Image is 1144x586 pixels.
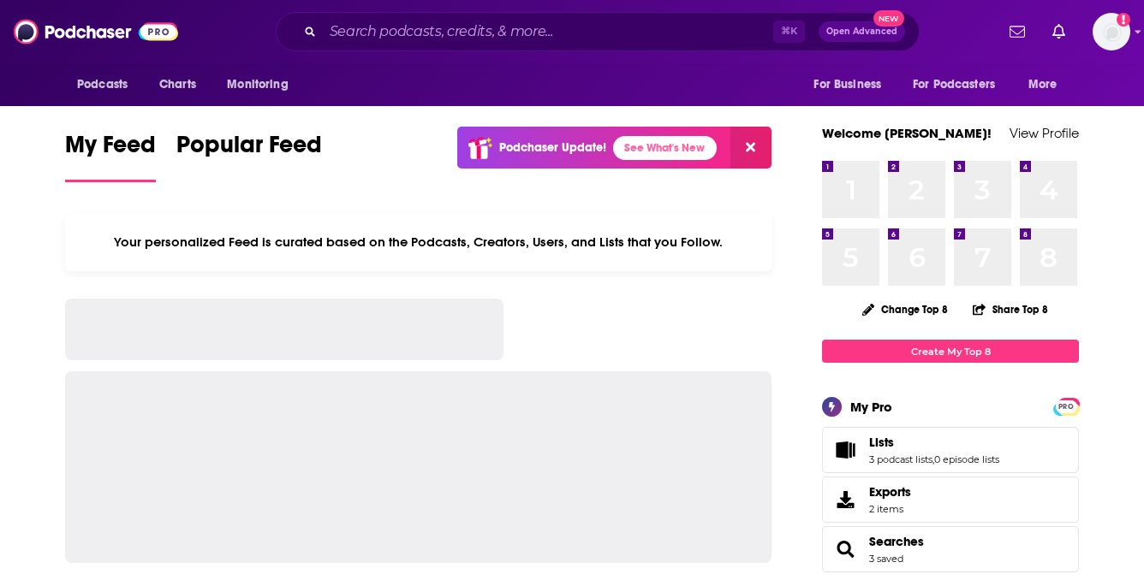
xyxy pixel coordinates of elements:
[869,534,924,549] a: Searches
[1003,17,1032,46] a: Show notifications dropdown
[215,68,310,101] button: open menu
[323,18,773,45] input: Search podcasts, credits, & more...
[1028,73,1058,97] span: More
[1010,125,1079,141] a: View Profile
[65,130,156,182] a: My Feed
[869,553,903,565] a: 3 saved
[972,293,1049,326] button: Share Top 8
[1093,13,1130,50] img: User Profile
[828,438,862,462] a: Lists
[819,21,905,42] button: Open AdvancedNew
[276,12,920,51] div: Search podcasts, credits, & more...
[227,73,288,97] span: Monitoring
[176,130,322,182] a: Popular Feed
[902,68,1020,101] button: open menu
[934,453,999,465] a: 0 episode lists
[913,73,995,97] span: For Podcasters
[822,526,1079,572] span: Searches
[1093,13,1130,50] button: Show profile menu
[613,136,717,160] a: See What's New
[826,27,897,36] span: Open Advanced
[852,299,958,320] button: Change Top 8
[499,140,606,155] p: Podchaser Update!
[869,435,894,450] span: Lists
[1016,68,1079,101] button: open menu
[873,10,904,27] span: New
[822,427,1079,473] span: Lists
[869,435,999,450] a: Lists
[14,15,178,48] img: Podchaser - Follow, Share and Rate Podcasts
[801,68,903,101] button: open menu
[77,73,128,97] span: Podcasts
[869,484,911,500] span: Exports
[822,340,1079,363] a: Create My Top 8
[822,476,1079,523] a: Exports
[813,73,881,97] span: For Business
[1117,13,1130,27] svg: Add a profile image
[773,21,805,43] span: ⌘ K
[65,130,156,169] span: My Feed
[148,68,206,101] a: Charts
[828,488,862,512] span: Exports
[159,73,196,97] span: Charts
[932,453,934,465] span: ,
[850,399,892,415] div: My Pro
[869,503,911,515] span: 2 items
[869,453,932,465] a: 3 podcast lists
[822,125,992,141] a: Welcome [PERSON_NAME]!
[828,537,862,561] a: Searches
[65,68,150,101] button: open menu
[1046,17,1072,46] a: Show notifications dropdown
[1056,400,1076,413] span: PRO
[65,213,772,271] div: Your personalized Feed is curated based on the Podcasts, Creators, Users, and Lists that you Follow.
[176,130,322,169] span: Popular Feed
[1093,13,1130,50] span: Logged in as LTsub
[1056,400,1076,412] a: PRO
